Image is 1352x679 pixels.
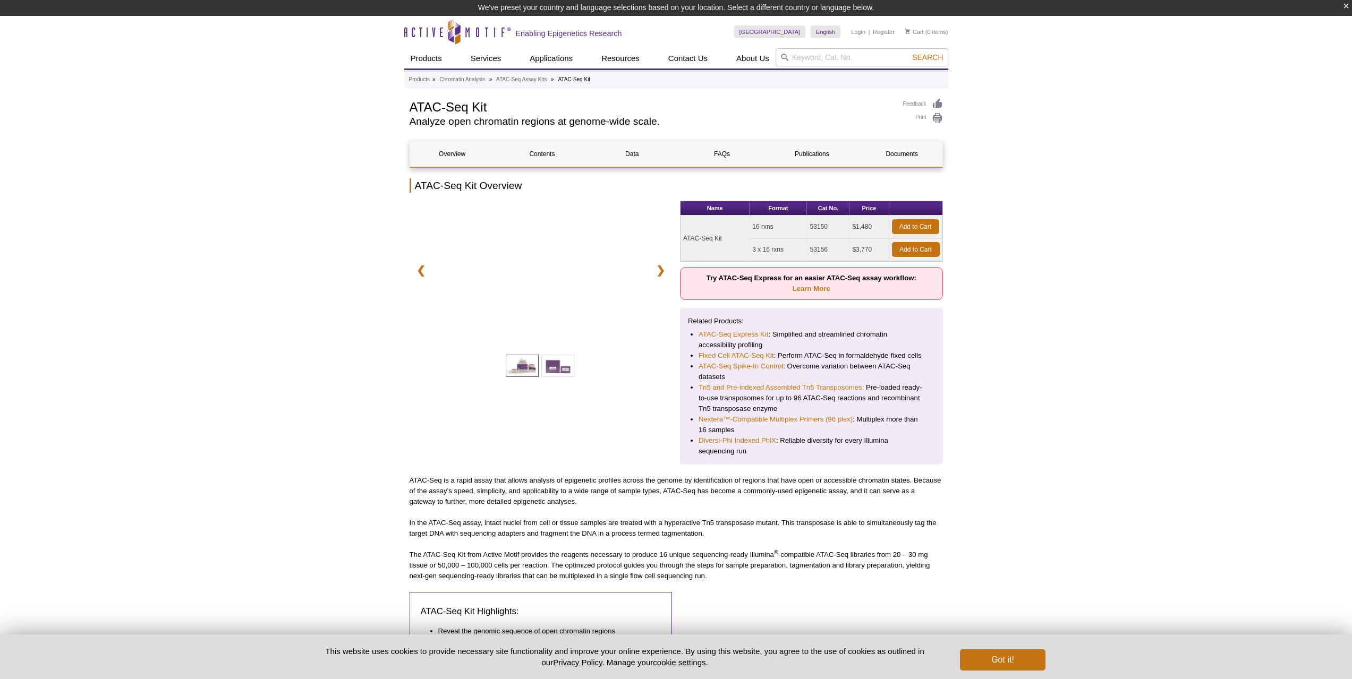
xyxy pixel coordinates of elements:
li: » [432,76,436,82]
img: Your Cart [905,29,910,34]
th: Name [681,201,750,216]
a: About Us [730,48,776,68]
a: Products [409,75,430,84]
a: Login [851,28,865,36]
a: Register [873,28,895,36]
a: Products [404,48,448,68]
li: | [869,25,870,38]
a: English [811,25,840,38]
td: $3,770 [849,238,889,261]
td: $1,480 [849,216,889,238]
a: ATAC-Seq Assay Kits [496,75,547,84]
a: Feedback [903,98,943,110]
td: 16 rxns [750,216,807,238]
h3: ATAC-Seq Kit Highlights: [421,605,661,618]
input: Keyword, Cat. No. [776,48,948,66]
a: Data [590,141,674,167]
li: : Multiplex more than 16 samples [699,414,924,435]
li: Reveal the genomic sequence of open chromatin regions [438,626,651,637]
th: Price [849,201,889,216]
li: » [489,76,492,82]
th: Format [750,201,807,216]
li: : Perform ATAC-Seq in formaldehyde-fixed cells [699,350,924,361]
a: Services [464,48,508,68]
h2: Analyze open chromatin regions at genome-wide scale. [410,117,892,126]
button: cookie settings [653,658,705,667]
a: Overview [410,141,495,167]
a: Contents [500,141,584,167]
a: Contact Us [662,48,714,68]
a: ❯ [649,258,672,282]
a: Print [903,113,943,124]
li: : Reliable diversity for every Illumina sequencing run [699,435,924,457]
a: FAQs [679,141,764,167]
h1: ATAC-Seq Kit [410,98,892,114]
li: : Overcome variation between ATAC-Seq datasets [699,361,924,382]
p: Related Products: [688,316,935,326]
button: Search [909,53,946,62]
sup: ® [774,549,778,555]
td: 53156 [807,238,849,261]
strong: Try ATAC-Seq Express for an easier ATAC-Seq assay workflow: [707,274,916,293]
a: Nextera™-Compatible Multiplex Primers (96 plex) [699,414,853,425]
a: ❮ [410,258,432,282]
a: Privacy Policy [553,658,602,667]
a: [GEOGRAPHIC_DATA] [734,25,806,38]
a: ATAC-Seq Express Kit [699,329,768,340]
li: : Pre-loaded ready-to-use transposomes for up to 96 ATAC-Seq reactions and recombinant Tn5 transp... [699,382,924,414]
th: Cat No. [807,201,849,216]
td: 53150 [807,216,849,238]
li: : Simplified and streamlined chromatin accessibility profiling [699,329,924,350]
p: This website uses cookies to provide necessary site functionality and improve your online experie... [307,646,943,668]
a: Resources [595,48,646,68]
a: Chromatin Analysis [439,75,485,84]
td: 3 x 16 rxns [750,238,807,261]
p: In the ATAC-Seq assay, intact nuclei from cell or tissue samples are treated with a hyperactive T... [410,518,943,539]
a: Add to Cart [892,219,939,234]
span: Search [912,53,943,62]
a: Diversi-Phi Indexed PhiX [699,435,776,446]
a: Add to Cart [892,242,940,257]
a: Fixed Cell ATAC-Seq Kit [699,350,774,361]
a: Applications [523,48,579,68]
h2: Enabling Epigenetics Research [516,29,622,38]
a: Cart [905,28,924,36]
li: » [551,76,554,82]
p: ATAC-Seq is a rapid assay that allows analysis of epigenetic profiles across the genome by identi... [410,475,943,507]
a: ATAC-Seq Spike-In Control [699,361,783,372]
li: (0 items) [905,25,948,38]
a: Publications [770,141,854,167]
p: The ATAC-Seq Kit from Active Motif provides the reagents necessary to produce 16 unique sequencin... [410,549,943,581]
h2: ATAC-Seq Kit Overview [410,178,943,193]
a: Documents [860,141,944,167]
a: Tn5 and Pre-indexed Assembled Tn5 Transposomes [699,382,862,393]
li: ATAC-Seq Kit [558,76,590,82]
button: Got it! [960,649,1045,671]
td: ATAC-Seq Kit [681,216,750,261]
a: Learn More [793,285,830,293]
